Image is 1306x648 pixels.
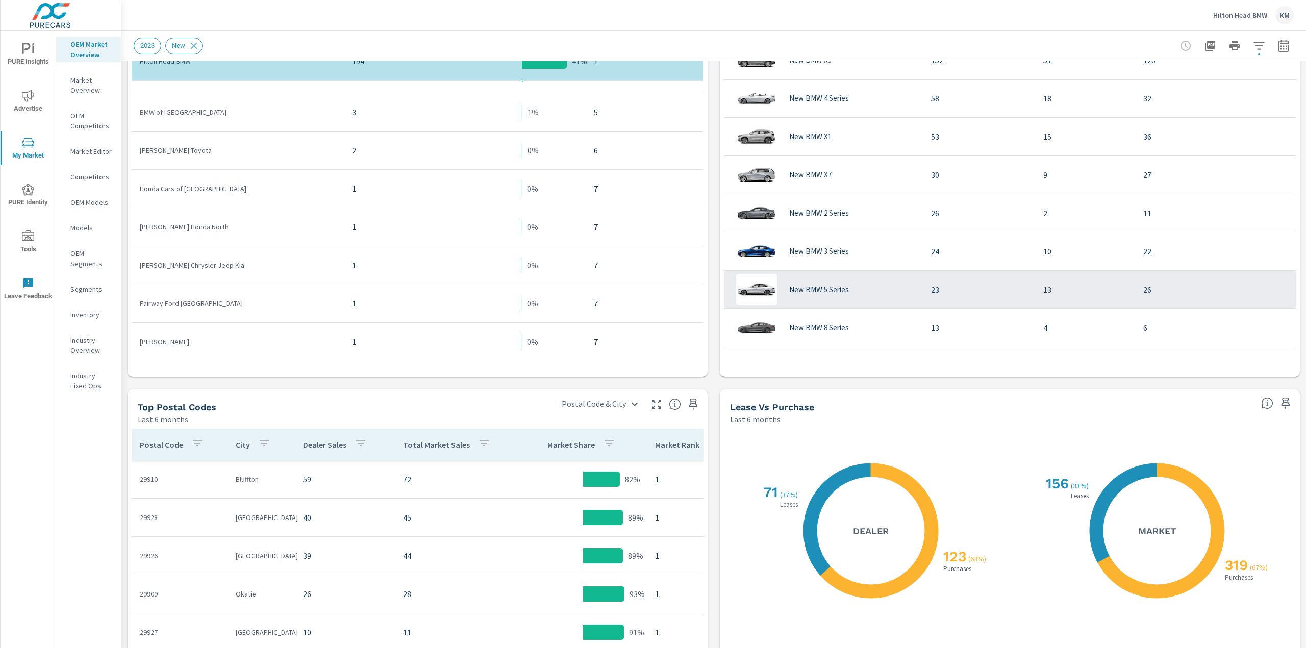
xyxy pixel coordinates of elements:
[140,589,219,599] p: 29909
[70,371,113,391] p: Industry Fixed Ops
[736,313,777,343] img: glamour
[730,413,781,425] p: Last 6 months
[594,297,695,309] p: 7
[70,146,113,157] p: Market Editor
[56,281,121,297] div: Segments
[4,184,53,209] span: PURE Identity
[655,439,699,450] p: Market Rank
[789,170,832,179] p: New BMW X7
[968,554,988,563] p: ( 63% )
[70,172,113,182] p: Competitors
[303,473,387,485] p: 59
[140,627,219,637] p: 29927
[70,39,113,60] p: OEM Market Overview
[70,111,113,131] p: OEM Competitors
[4,277,53,302] span: Leave Feedback
[352,144,450,157] p: 2
[931,245,1027,257] p: 24
[1143,245,1251,257] p: 22
[236,589,287,599] p: Okatie
[56,368,121,394] div: Industry Fixed Ops
[165,38,203,54] div: New
[527,183,538,195] p: 0%
[1224,36,1245,56] button: Print Report
[403,626,511,638] p: 11
[931,92,1027,105] p: 58
[528,144,539,157] p: 0%
[1043,207,1127,219] p: 2
[303,439,346,450] p: Dealer Sales
[594,335,695,348] p: 7
[789,323,849,332] p: New BMW 8 Series
[527,221,538,233] p: 0%
[138,413,188,425] p: Last 6 months
[140,336,336,347] p: [PERSON_NAME]
[736,83,777,114] img: glamour
[655,511,740,524] p: 1
[941,565,973,572] p: Purchases
[236,439,250,450] p: City
[134,42,161,49] span: 2023
[736,236,777,267] img: glamour
[4,43,53,68] span: PURE Insights
[527,335,538,348] p: 0%
[685,396,701,412] span: Save this to your personalized report
[629,626,644,638] p: 91%
[140,145,336,155] p: [PERSON_NAME] Toyota
[1213,11,1267,20] p: Hilton Head BMW
[56,307,121,322] div: Inventory
[352,106,450,118] p: 3
[352,183,450,195] p: 1
[403,439,470,450] p: Total Market Sales
[140,260,336,270] p: [PERSON_NAME] Chrysler Jeep Kia
[70,248,113,269] p: OEM Segments
[931,131,1027,143] p: 53
[594,106,695,118] p: 5
[70,197,113,208] p: OEM Models
[56,332,121,358] div: Industry Overview
[56,144,121,159] div: Market Editor
[1261,397,1273,409] span: Understand how shoppers are deciding to purchase vehicles. Sales data is based off market registr...
[56,169,121,185] div: Competitors
[403,511,511,524] p: 45
[789,285,849,294] p: New BMW 5 Series
[1043,169,1127,181] p: 9
[403,550,511,562] p: 44
[655,588,740,600] p: 1
[140,298,336,308] p: Fairway Ford [GEOGRAPHIC_DATA]
[56,37,121,62] div: OEM Market Overview
[56,246,121,271] div: OEM Segments
[594,221,695,233] p: 7
[303,511,387,524] p: 40
[547,439,595,450] p: Market Share
[736,160,777,190] img: glamour
[630,588,645,600] p: 93%
[736,121,777,152] img: glamour
[352,297,450,309] p: 1
[556,395,644,413] div: Postal Code & City
[1250,563,1270,572] p: ( 67% )
[140,439,183,450] p: Postal Code
[4,137,53,162] span: My Market
[1043,322,1127,334] p: 4
[352,335,450,348] p: 1
[761,484,778,501] h2: 71
[140,184,336,194] p: Honda Cars of [GEOGRAPHIC_DATA]
[4,230,53,255] span: Tools
[655,550,740,562] p: 1
[1143,207,1251,219] p: 11
[140,107,336,117] p: BMW of [GEOGRAPHIC_DATA]
[1143,92,1251,105] p: 32
[655,626,740,638] p: 1
[1223,574,1255,581] p: Purchases
[655,473,740,485] p: 1
[648,396,665,412] button: Make Fullscreen
[166,42,191,49] span: New
[931,283,1027,296] p: 23
[931,207,1027,219] p: 26
[1043,131,1127,143] p: 15
[1043,245,1127,257] p: 10
[236,474,287,484] p: Bluffton
[236,512,287,523] p: [GEOGRAPHIC_DATA]
[140,56,336,66] p: Hilton Head BMW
